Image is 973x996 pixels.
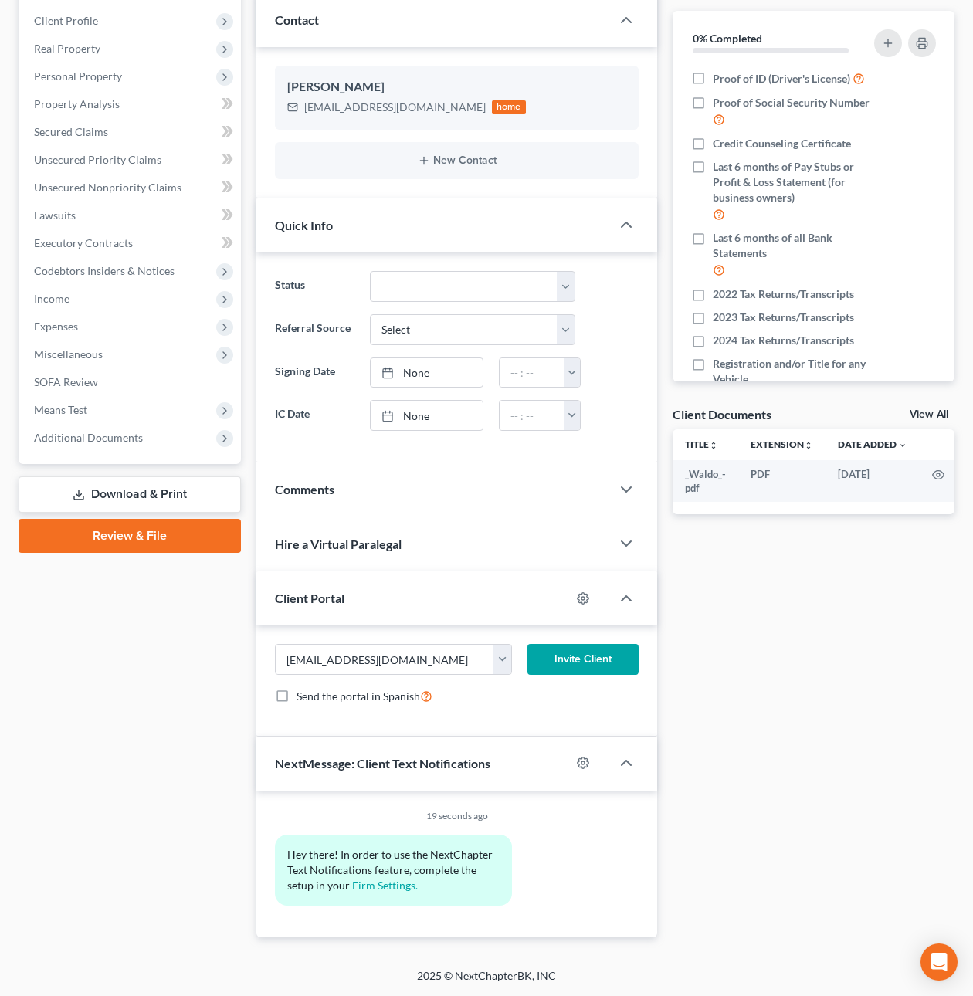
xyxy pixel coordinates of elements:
[826,460,920,503] td: [DATE]
[693,32,762,45] strong: 0% Completed
[34,97,120,110] span: Property Analysis
[22,202,241,229] a: Lawsuits
[673,406,771,422] div: Client Documents
[713,286,854,302] span: 2022 Tax Returns/Transcripts
[34,403,87,416] span: Means Test
[267,271,362,302] label: Status
[287,78,626,97] div: [PERSON_NAME]
[804,441,813,450] i: unfold_more
[304,100,486,115] div: [EMAIL_ADDRESS][DOMAIN_NAME]
[492,100,526,114] div: home
[34,153,161,166] span: Unsecured Priority Claims
[34,208,76,222] span: Lawsuits
[22,146,241,174] a: Unsecured Priority Claims
[838,439,907,450] a: Date Added expand_more
[275,591,344,605] span: Client Portal
[34,42,100,55] span: Real Property
[371,358,483,388] a: None
[34,264,175,277] span: Codebtors Insiders & Notices
[275,218,333,232] span: Quick Info
[713,230,871,261] span: Last 6 months of all Bank Statements
[709,441,718,450] i: unfold_more
[352,879,418,892] a: Firm Settings.
[46,968,927,996] div: 2025 © NextChapterBK, INC
[34,320,78,333] span: Expenses
[34,14,98,27] span: Client Profile
[685,439,718,450] a: Titleunfold_more
[22,368,241,396] a: SOFA Review
[19,519,241,553] a: Review & File
[275,756,490,771] span: NextMessage: Client Text Notifications
[738,460,826,503] td: PDF
[34,181,181,194] span: Unsecured Nonpriority Claims
[500,358,564,388] input: -- : --
[275,12,319,27] span: Contact
[751,439,813,450] a: Extensionunfold_more
[276,645,493,674] input: Enter email
[34,347,103,361] span: Miscellaneous
[34,375,98,388] span: SOFA Review
[19,476,241,513] a: Download & Print
[275,482,334,496] span: Comments
[22,229,241,257] a: Executory Contracts
[371,401,483,430] a: None
[898,441,907,450] i: expand_more
[22,90,241,118] a: Property Analysis
[275,537,402,551] span: Hire a Virtual Paralegal
[34,125,108,138] span: Secured Claims
[713,95,870,110] span: Proof of Social Security Number
[267,400,362,431] label: IC Date
[713,310,854,325] span: 2023 Tax Returns/Transcripts
[500,401,564,430] input: -- : --
[275,809,639,822] div: 19 seconds ago
[910,409,948,420] a: View All
[673,460,738,503] td: _Waldo_-pdf
[34,236,133,249] span: Executory Contracts
[34,431,143,444] span: Additional Documents
[287,154,626,167] button: New Contact
[920,943,958,981] div: Open Intercom Messenger
[713,136,851,151] span: Credit Counseling Certificate
[713,356,871,387] span: Registration and/or Title for any Vehicle
[22,118,241,146] a: Secured Claims
[527,644,639,675] button: Invite Client
[713,159,871,205] span: Last 6 months of Pay Stubs or Profit & Loss Statement (for business owners)
[22,174,241,202] a: Unsecured Nonpriority Claims
[34,292,69,305] span: Income
[713,71,850,86] span: Proof of ID (Driver's License)
[297,689,420,703] span: Send the portal in Spanish
[34,69,122,83] span: Personal Property
[713,333,854,348] span: 2024 Tax Returns/Transcripts
[267,314,362,345] label: Referral Source
[287,848,495,892] span: Hey there! In order to use the NextChapter Text Notifications feature, complete the setup in your
[267,357,362,388] label: Signing Date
